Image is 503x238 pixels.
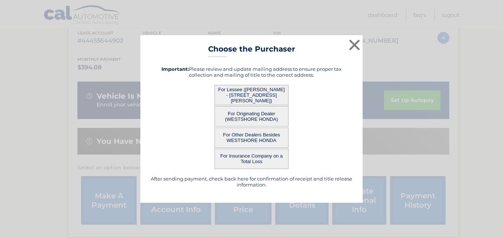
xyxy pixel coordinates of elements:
button: For Other Dealers Besides WESTSHORE HONDA [214,128,289,148]
h5: After sending payment, check back here for confirmation of receipt and title release information. [150,176,353,188]
button: For Lessee ([PERSON_NAME] - [STREET_ADDRESS][PERSON_NAME]) [214,85,289,105]
button: For Insurance Company on a Total Loss [214,149,289,169]
h5: Please review and update mailing address to ensure proper tax collection and mailing of title to ... [150,66,353,78]
button: × [347,37,362,52]
button: For Originating Dealer (WESTSHORE HONDA) [214,106,289,126]
strong: Important: [161,66,189,72]
h3: Choose the Purchaser [208,44,295,57]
